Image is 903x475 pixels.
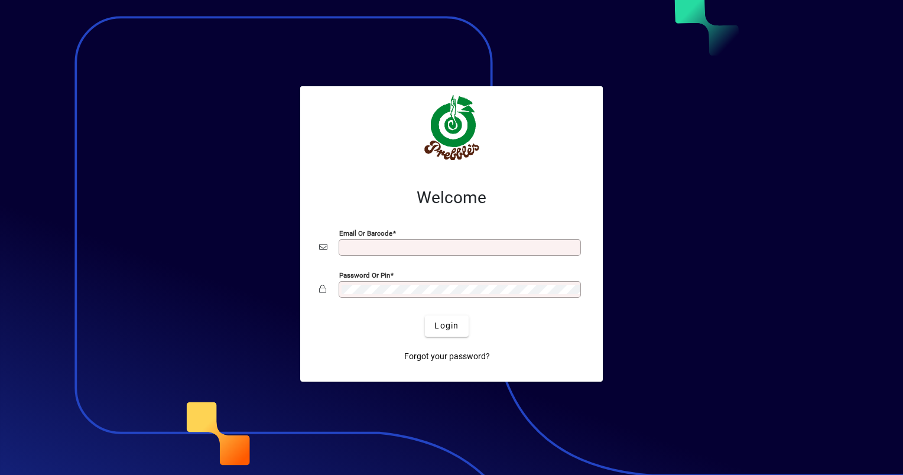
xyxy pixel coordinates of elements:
[399,346,495,367] a: Forgot your password?
[404,350,490,363] span: Forgot your password?
[425,315,468,337] button: Login
[339,271,390,279] mat-label: Password or Pin
[339,229,392,237] mat-label: Email or Barcode
[434,320,459,332] span: Login
[319,188,584,208] h2: Welcome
